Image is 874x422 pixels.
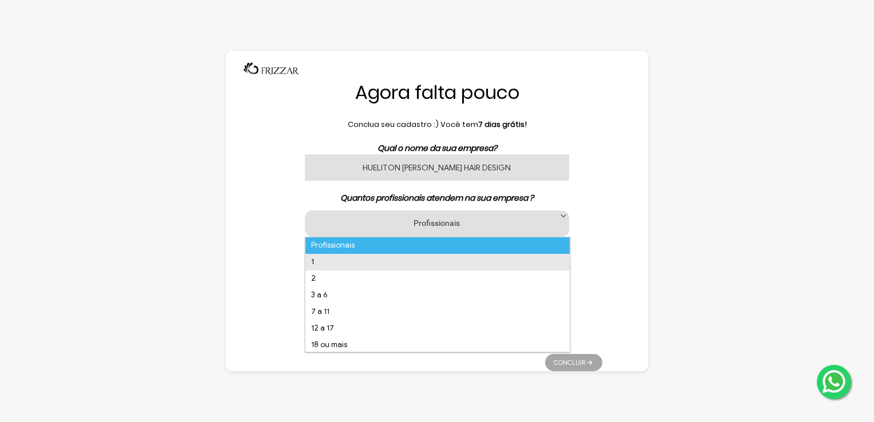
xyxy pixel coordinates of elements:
[305,337,570,353] li: 18 ou mais
[305,320,570,337] li: 12 a 17
[272,119,602,130] p: Conclua seu cadastro :) Você tem
[272,192,602,204] p: Quantos profissionais atendem na sua empresa ?
[545,348,602,371] ul: Pagination
[820,368,848,395] img: whatsapp.png
[272,248,602,260] p: Qual sistema utilizava antes?
[305,154,569,181] input: Nome da sua empresa
[272,81,602,105] h1: Agora falta pouco
[305,237,570,254] li: Profissionais
[272,142,602,154] p: Qual o nome da sua empresa?
[272,304,602,316] p: Veio por algum de nossos parceiros?
[478,119,527,130] b: 7 dias grátis!
[305,287,570,304] li: 3 a 6
[305,304,570,320] li: 7 a 11
[305,270,570,287] li: 2
[305,254,570,270] li: 1
[319,217,555,228] label: Profissionais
